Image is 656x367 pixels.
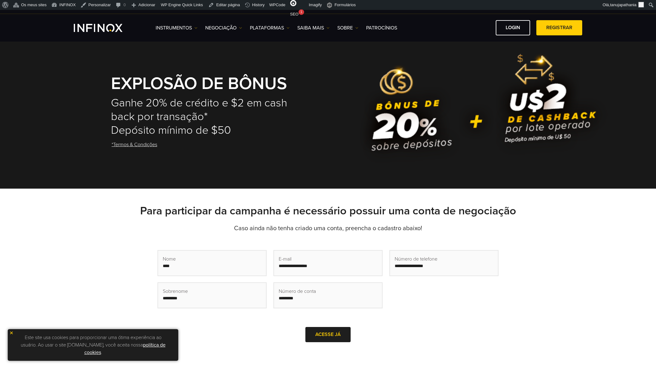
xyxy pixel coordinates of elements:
img: yellow close icon [9,331,14,335]
a: ACESSE JÁ [305,327,351,342]
a: SOBRE [337,24,358,32]
a: INFINOX Logo [74,24,137,32]
strong: EXPLOSÃO DE BÔNUS [111,74,287,94]
span: E-mail [279,255,291,263]
span: Sobrenome [163,288,188,295]
p: Este site usa cookies para proporcionar uma ótima experiência ao usuário. Ao usar o site [DOMAIN_... [11,332,175,358]
a: Patrocínios [366,24,397,32]
span: SEO [290,12,299,16]
a: Registrar [536,20,582,35]
a: Instrumentos [156,24,197,32]
strong: Para participar da campanha é necessário possuir uma conta de negociação [140,204,516,217]
span: Número de telefone [395,255,437,263]
a: PLATAFORMAS [250,24,290,32]
span: tanujapathania [610,2,636,7]
a: NEGOCIAÇÃO [205,24,242,32]
a: Saiba mais [297,24,330,32]
a: *Termos & Condições [111,137,158,152]
a: Login [496,20,530,35]
span: Nome [163,255,176,263]
h2: Ganhe 20% de crédito e $2 em cash back por transação* Depósito mínimo de $50 [111,96,293,137]
span: Número de conta [279,288,316,295]
div: 1 [299,9,304,15]
p: Caso ainda não tenha criado uma conta, preencha o cadastro abaixo! [111,224,545,233]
